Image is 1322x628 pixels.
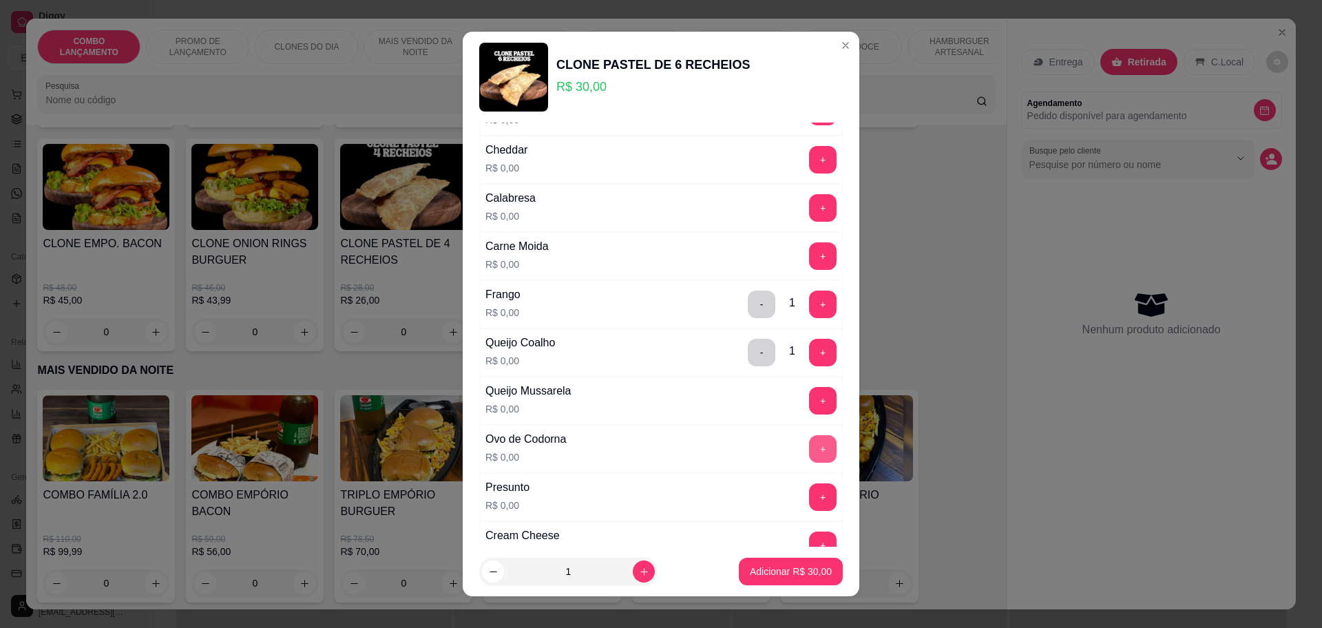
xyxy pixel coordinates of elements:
div: Cream Cheese [485,527,560,544]
div: Presunto [485,479,529,496]
div: Cheddar [485,142,527,158]
p: R$ 0,00 [485,209,536,223]
p: R$ 0,00 [485,499,529,512]
div: CLONE PASTEL DE 6 RECHEIOS [556,55,750,74]
p: R$ 0,00 [485,306,521,320]
button: add [809,435,837,463]
button: add [809,387,837,415]
div: Frango [485,286,521,303]
button: add [809,291,837,318]
p: R$ 0,00 [485,258,549,271]
button: delete [748,339,775,366]
button: delete [748,291,775,318]
p: R$ 0,00 [485,450,566,464]
div: Carne Moida [485,238,549,255]
p: R$ 30,00 [556,77,750,96]
button: add [809,242,837,270]
div: Queijo Mussarela [485,383,571,399]
p: R$ 0,00 [485,161,527,175]
div: 1 [789,295,795,311]
button: add [809,532,837,559]
div: Ovo de Codorna [485,431,566,448]
button: add [809,339,837,366]
button: decrease-product-quantity [482,561,504,583]
button: add [809,483,837,511]
p: R$ 0,00 [485,354,555,368]
button: Adicionar R$ 30,00 [739,558,843,585]
button: add [809,194,837,222]
button: add [809,146,837,174]
button: Close [835,34,857,56]
img: product-image [479,43,548,112]
p: Adicionar R$ 30,00 [750,565,832,578]
button: increase-product-quantity [633,561,655,583]
div: 1 [789,343,795,359]
div: Calabresa [485,190,536,207]
div: Queijo Coalho [485,335,555,351]
p: R$ 0,00 [485,402,571,416]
